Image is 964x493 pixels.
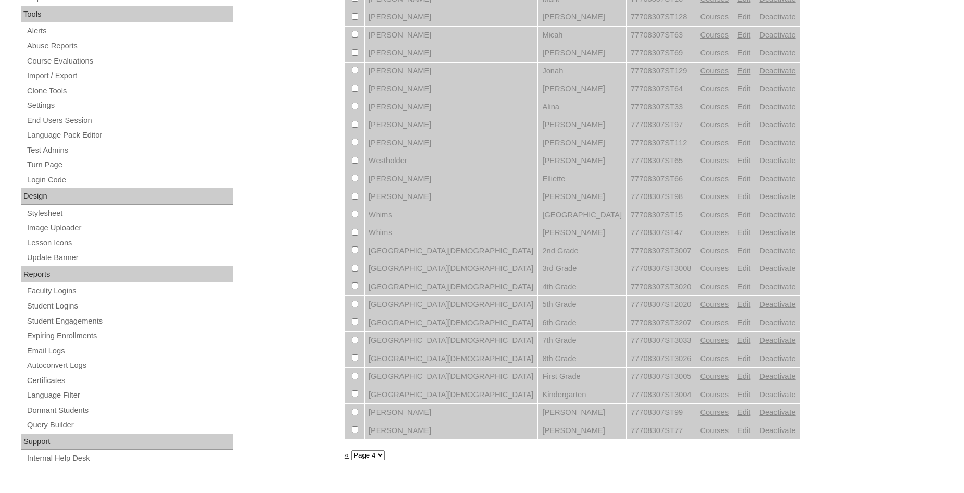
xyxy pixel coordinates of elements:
td: [PERSON_NAME] [365,134,538,152]
td: 77708307ST3020 [627,278,696,296]
td: [PERSON_NAME] [538,224,626,242]
td: 3rd Grade [538,260,626,278]
a: Deactivate [759,120,795,129]
a: Edit [737,103,750,111]
a: Student Logins [26,300,233,313]
a: Deactivate [759,192,795,201]
a: Courses [700,156,729,165]
a: Stylesheet [26,207,233,220]
td: 5th Grade [538,296,626,314]
td: 77708307ST65 [627,152,696,170]
a: Internal Help Desk [26,452,233,465]
a: Edit [737,13,750,21]
td: 77708307ST3033 [627,332,696,350]
div: Tools [21,6,233,23]
a: End Users Session [26,114,233,127]
a: Autoconvert Logs [26,359,233,372]
td: Kindergarten [538,386,626,404]
td: 77708307ST3007 [627,242,696,260]
td: [PERSON_NAME] [538,134,626,152]
td: [PERSON_NAME] [538,44,626,62]
a: Courses [700,139,729,147]
a: Deactivate [759,372,795,380]
td: [GEOGRAPHIC_DATA][DEMOGRAPHIC_DATA] [365,332,538,350]
td: 77708307ST3026 [627,350,696,368]
a: Edit [737,211,750,219]
a: Student Engagements [26,315,233,328]
td: 77708307ST63 [627,27,696,44]
a: Deactivate [759,13,795,21]
a: Deactivate [759,175,795,183]
a: « [345,451,349,459]
a: Courses [700,282,729,291]
td: 77708307ST77 [627,422,696,440]
a: Deactivate [759,426,795,435]
td: 77708307ST3005 [627,368,696,386]
a: Deactivate [759,246,795,255]
a: Edit [737,246,750,255]
a: Deactivate [759,318,795,327]
a: Courses [700,120,729,129]
td: [PERSON_NAME] [538,116,626,134]
a: Courses [700,246,729,255]
a: Edit [737,264,750,273]
td: 77708307ST3207 [627,314,696,332]
a: Lesson Icons [26,237,233,250]
a: Courses [700,426,729,435]
a: Language Filter [26,389,233,402]
a: Abuse Reports [26,40,233,53]
a: Edit [737,228,750,237]
td: [GEOGRAPHIC_DATA] [538,206,626,224]
a: Courses [700,264,729,273]
a: Edit [737,282,750,291]
a: Test Admins [26,144,233,157]
td: [GEOGRAPHIC_DATA][DEMOGRAPHIC_DATA] [365,350,538,368]
td: 77708307ST99 [627,404,696,422]
a: Deactivate [759,390,795,399]
a: Deactivate [759,354,795,363]
a: Deactivate [759,31,795,39]
a: Edit [737,192,750,201]
td: [GEOGRAPHIC_DATA][DEMOGRAPHIC_DATA] [365,368,538,386]
td: [PERSON_NAME] [538,188,626,206]
td: 77708307ST15 [627,206,696,224]
a: Login Code [26,174,233,187]
a: Edit [737,175,750,183]
a: Edit [737,139,750,147]
a: Turn Page [26,158,233,171]
a: Courses [700,408,729,416]
a: Courses [700,211,729,219]
td: [PERSON_NAME] [365,27,538,44]
td: [GEOGRAPHIC_DATA][DEMOGRAPHIC_DATA] [365,314,538,332]
td: 77708307ST33 [627,98,696,116]
td: 8th Grade [538,350,626,368]
div: Design [21,188,233,205]
a: Deactivate [759,408,795,416]
a: Deactivate [759,211,795,219]
a: Courses [700,372,729,380]
a: Alerts [26,24,233,38]
a: Certificates [26,374,233,387]
a: Deactivate [759,282,795,291]
a: Edit [737,67,750,75]
td: [GEOGRAPHIC_DATA][DEMOGRAPHIC_DATA] [365,278,538,296]
td: [PERSON_NAME] [365,404,538,422]
td: Alina [538,98,626,116]
td: 77708307ST129 [627,63,696,80]
td: [PERSON_NAME] [365,188,538,206]
a: Edit [737,354,750,363]
a: Courses [700,336,729,344]
a: Expiring Enrollments [26,329,233,342]
td: 4th Grade [538,278,626,296]
a: Edit [737,300,750,309]
a: Courses [700,354,729,363]
a: Edit [737,31,750,39]
a: Deactivate [759,84,795,93]
a: Courses [700,228,729,237]
div: Support [21,434,233,450]
td: [PERSON_NAME] [365,170,538,188]
td: Jonah [538,63,626,80]
a: Update Banner [26,251,233,264]
td: [GEOGRAPHIC_DATA][DEMOGRAPHIC_DATA] [365,386,538,404]
a: Edit [737,390,750,399]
